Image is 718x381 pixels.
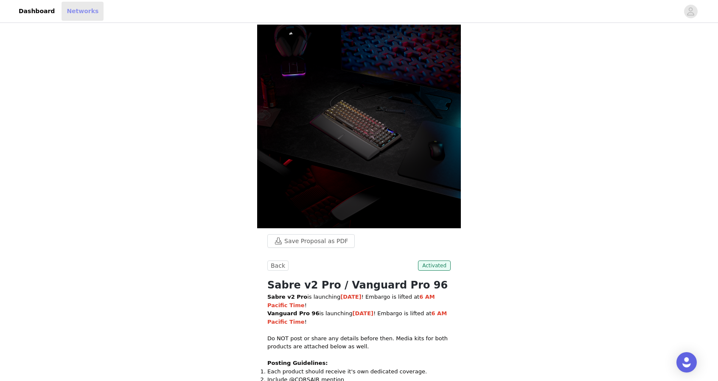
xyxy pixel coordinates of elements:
[14,2,60,21] a: Dashboard
[267,310,447,325] strong: 6 AM Pacific Time
[267,294,307,300] strong: Sabre v2 Pro
[267,334,451,351] p: Do NOT post or share any details before then. Media kits for both products are attached below as ...
[676,352,697,373] div: Open Intercom Messenger
[267,367,451,376] li: Each product should receive it's own dedicated coverage.
[267,261,289,271] button: Back
[418,261,451,271] span: Activated
[267,234,355,248] button: Save Proposal as PDF
[340,294,361,300] strong: [DATE]
[257,25,461,228] img: campaign image
[353,310,373,317] strong: [DATE]
[267,293,451,309] p: is launching ! Embargo is lifted at !
[687,5,695,18] div: avatar
[267,294,435,308] strong: 6 AM Pacific Time
[267,360,328,366] strong: Posting Guidelines:
[62,2,104,21] a: Networks
[267,277,451,293] h1: Sabre v2 Pro / Vanguard Pro 96
[267,310,319,317] strong: Vanguard Pro 96
[267,309,451,326] p: is launching ! Embargo is lifted at !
